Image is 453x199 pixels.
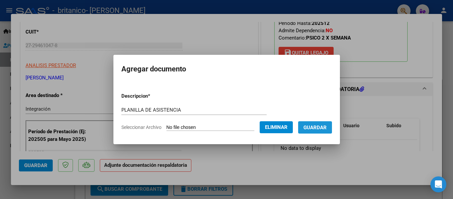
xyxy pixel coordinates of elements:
[121,92,185,100] p: Descripcion
[430,176,446,192] div: Open Intercom Messenger
[303,125,327,131] span: Guardar
[121,63,332,75] h2: Agregar documento
[298,121,332,134] button: Guardar
[260,121,293,133] button: Eliminar
[121,125,162,130] span: Seleccionar Archivo
[265,124,288,130] span: Eliminar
